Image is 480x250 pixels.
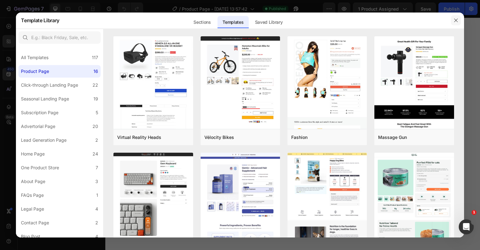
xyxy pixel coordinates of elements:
div: 16 [93,68,98,75]
div: 7 [96,164,98,171]
div: 3 [95,178,98,185]
div: 4 [95,205,98,213]
div: 2 [95,136,98,144]
div: Contact Page [21,219,49,227]
div: 2 [95,219,98,227]
div: Virtual Reality Heads [117,134,161,141]
div: One Product Store [21,164,59,171]
div: 1 [96,191,98,199]
div: All Templates [21,54,48,61]
span: 1 [472,210,477,215]
div: 117 [92,54,98,61]
div: Fashion [291,134,307,141]
div: Lead Generation Page [21,136,67,144]
div: Product Page [21,68,49,75]
div: Saved Library [250,16,288,28]
div: Click-through Landing Page [21,81,78,89]
div: Massage Gun [378,134,407,141]
div: Legal Page [21,205,44,213]
div: Advertorial Page [21,123,55,130]
div: Seasonal Landing Page [21,95,69,103]
input: E.g.: Black Friday, Sale, etc. [18,31,101,44]
div: 19 [93,95,98,103]
div: 22 [92,81,98,89]
div: FAQs Page [21,191,44,199]
div: 24 [92,150,98,158]
div: Templates [217,16,248,28]
div: Blog Post [21,233,40,240]
div: About Page [21,178,45,185]
div: 20 [92,123,98,130]
div: Sections [188,16,216,28]
div: Home Page [21,150,45,158]
div: 5 [96,109,98,116]
div: Subscription Page [21,109,58,116]
h2: Template Library [21,12,59,28]
iframe: Intercom live chat [459,219,474,234]
div: 4 [95,233,98,240]
div: Vélocity Bikes [204,134,234,141]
